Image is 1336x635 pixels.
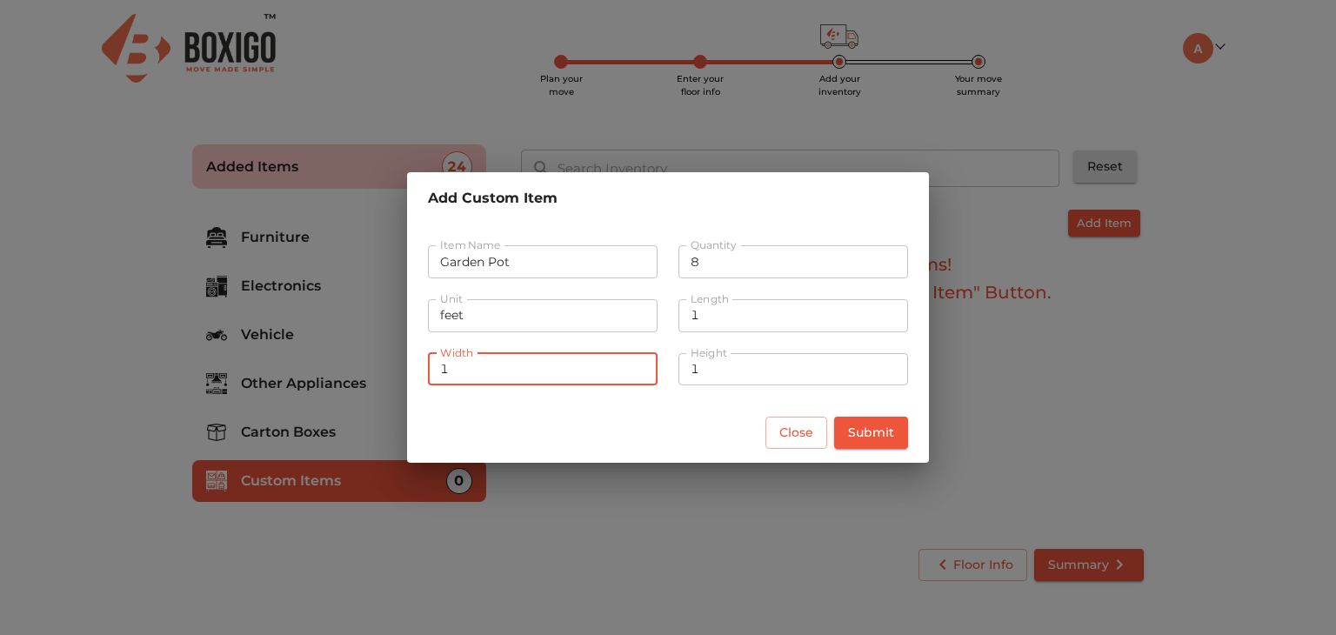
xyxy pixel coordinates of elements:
span: Close [779,422,813,444]
input: Item Name [428,245,658,278]
input: Length [678,299,908,332]
input: Height [678,353,908,386]
h6: Add Custom Item [428,186,908,211]
button: Submit [834,417,908,449]
button: Close [765,417,827,449]
input: Width [428,353,658,386]
input: Quantity [678,245,908,278]
span: Submit [848,422,894,444]
input: Unit [428,299,658,332]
